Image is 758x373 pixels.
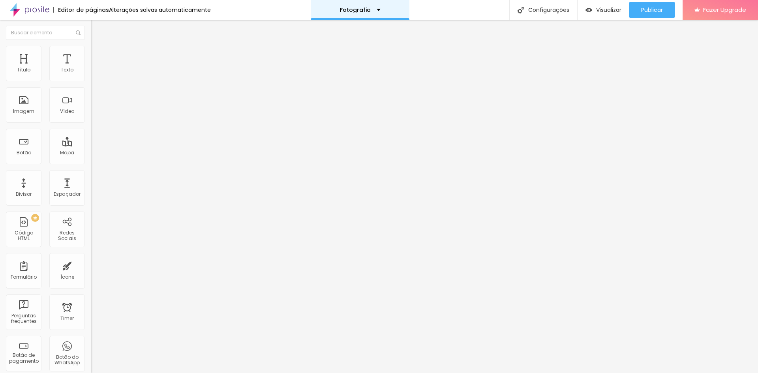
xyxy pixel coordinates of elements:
[51,354,83,366] div: Botão do WhatsApp
[641,7,663,13] span: Publicar
[703,6,746,13] span: Fazer Upgrade
[17,150,31,156] div: Botão
[518,7,524,13] img: Icone
[585,7,592,13] img: view-1.svg
[340,7,371,13] p: Fotografia
[60,109,74,114] div: Vídeo
[596,7,621,13] span: Visualizar
[60,316,74,321] div: Timer
[54,191,81,197] div: Espaçador
[61,67,73,73] div: Texto
[16,191,32,197] div: Divisor
[11,274,37,280] div: Formulário
[6,26,85,40] input: Buscar elemento
[8,352,39,364] div: Botão de pagamento
[109,7,211,13] div: Alterações salvas automaticamente
[60,150,74,156] div: Mapa
[60,274,74,280] div: Ícone
[76,30,81,35] img: Icone
[629,2,675,18] button: Publicar
[13,109,34,114] div: Imagem
[17,67,30,73] div: Título
[53,7,109,13] div: Editor de páginas
[578,2,629,18] button: Visualizar
[8,230,39,242] div: Código HTML
[8,313,39,324] div: Perguntas frequentes
[51,230,83,242] div: Redes Sociais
